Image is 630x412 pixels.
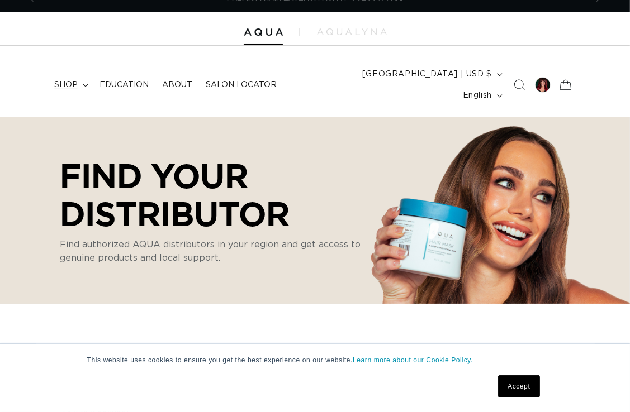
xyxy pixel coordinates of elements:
p: FIND YOUR DISTRIBUTOR [60,156,367,232]
a: Education [93,73,155,97]
a: Accept [498,375,539,397]
button: English [456,85,507,106]
summary: Search [507,73,532,97]
span: [GEOGRAPHIC_DATA] | USD $ [362,69,492,80]
img: aqualyna.com [317,28,387,35]
a: About [155,73,199,97]
p: This website uses cookies to ensure you get the best experience on our website. [87,355,543,365]
a: Learn more about our Cookie Policy. [353,356,473,364]
img: Aqua Hair Extensions [244,28,283,36]
span: About [162,80,192,90]
a: Salon Locator [199,73,283,97]
p: Find authorized AQUA distributors in your region and get access to genuine products and local sup... [60,238,367,265]
span: English [463,90,492,102]
summary: shop [48,73,93,97]
button: [GEOGRAPHIC_DATA] | USD $ [356,64,507,85]
span: Education [100,80,149,90]
span: Salon Locator [206,80,277,90]
span: shop [54,80,78,90]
